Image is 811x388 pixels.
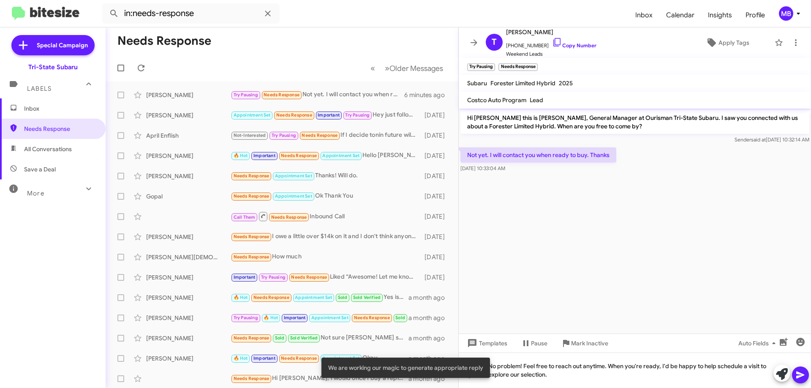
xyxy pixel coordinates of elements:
[345,112,370,118] span: Try Pausing
[738,336,779,351] span: Auto Fields
[659,3,701,27] a: Calendar
[234,254,269,260] span: Needs Response
[234,214,256,220] span: Call Them
[380,60,448,77] button: Next
[37,41,88,49] span: Special Campaign
[24,145,72,153] span: All Conversations
[420,192,452,201] div: [DATE]
[459,336,514,351] button: Templates
[552,42,596,49] a: Copy Number
[772,6,802,21] button: MB
[261,274,286,280] span: Try Pausing
[420,212,452,221] div: [DATE]
[146,233,231,241] div: [PERSON_NAME]
[302,133,337,138] span: Needs Response
[467,63,495,71] small: Try Pausing
[291,274,327,280] span: Needs Response
[146,131,231,140] div: April Enflish
[420,233,452,241] div: [DATE]
[231,353,408,363] div: Okay
[231,110,420,120] div: Hey just following up on this
[234,295,248,300] span: 🔥 Hot
[281,355,317,361] span: Needs Response
[732,336,786,351] button: Auto Fields
[735,136,809,143] span: Sender [DATE] 10:32:14 AM
[231,90,404,100] div: Not yet. I will contact you when ready to buy. Thanks
[385,63,389,73] span: »
[554,336,615,351] button: Mark Inactive
[234,173,269,179] span: Needs Response
[27,85,52,92] span: Labels
[234,112,271,118] span: Appointment Set
[498,63,537,71] small: Needs Response
[146,111,231,119] div: [PERSON_NAME]
[408,334,452,342] div: a month ago
[275,335,285,341] span: Sold
[365,60,380,77] button: Previous
[234,274,256,280] span: Important
[370,63,375,73] span: «
[506,37,596,50] span: [PHONE_NUMBER]
[318,112,340,118] span: Important
[389,64,443,73] span: Older Messages
[281,153,317,158] span: Needs Response
[264,315,278,320] span: 🔥 Hot
[408,314,452,322] div: a month ago
[420,172,452,180] div: [DATE]
[701,3,739,27] a: Insights
[514,336,554,351] button: Pause
[146,192,231,201] div: Gopal
[231,272,420,282] div: Liked “Awesome! Let me know if the meantime if you have any questions that I can help with!”
[467,96,526,104] span: Costco Auto Program
[231,171,420,181] div: Thanks! Will do.
[272,133,296,138] span: Try Pausing
[231,313,408,323] div: We have a meeting scheduled for 11AM [DATE].
[146,334,231,342] div: [PERSON_NAME]
[146,91,231,99] div: [PERSON_NAME]
[234,92,258,98] span: Try Pausing
[684,35,770,50] button: Apply Tags
[311,315,348,320] span: Appointment Set
[353,295,381,300] span: Sold Verified
[571,336,608,351] span: Mark Inactive
[231,374,408,383] div: Hi [PERSON_NAME], I would once I buy a replacement.
[275,173,312,179] span: Appointment Set
[492,35,497,49] span: T
[530,96,543,104] span: Lead
[253,153,275,158] span: Important
[460,165,505,171] span: [DATE] 10:33:04 AM
[420,111,452,119] div: [DATE]
[420,253,452,261] div: [DATE]
[338,295,348,300] span: Sold
[290,335,318,341] span: Sold Verified
[322,153,359,158] span: Appointment Set
[146,273,231,282] div: [PERSON_NAME]
[328,364,483,372] span: We are working our magic to generate appropriate reply
[234,193,269,199] span: Needs Response
[231,333,408,343] div: Not sure [PERSON_NAME] still looking things over and looking at deals
[28,63,78,71] div: Tri-State Subaru
[506,50,596,58] span: Weekend Leads
[467,79,487,87] span: Subaru
[234,153,248,158] span: 🔥 Hot
[404,91,452,99] div: 6 minutes ago
[231,293,408,302] div: Yes is that okay
[739,3,772,27] span: Profile
[234,355,248,361] span: 🔥 Hot
[11,35,95,55] a: Special Campaign
[231,252,420,262] div: How much
[24,125,96,133] span: Needs Response
[751,136,766,143] span: said at
[408,293,452,302] div: a month ago
[295,295,332,300] span: Appointment Set
[234,133,266,138] span: Not-Interested
[275,193,312,199] span: Appointment Set
[231,191,420,201] div: Ok Thank You
[420,273,452,282] div: [DATE]
[276,112,312,118] span: Needs Response
[506,27,596,37] span: [PERSON_NAME]
[465,336,507,351] span: Templates
[234,234,269,239] span: Needs Response
[779,6,793,21] div: MB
